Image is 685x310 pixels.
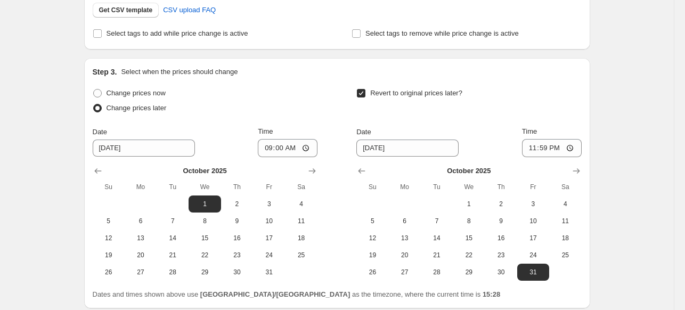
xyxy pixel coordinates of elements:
button: Wednesday October 15 2025 [453,230,485,247]
button: Thursday October 23 2025 [221,247,253,264]
span: Tu [425,183,448,191]
button: Show next month, November 2025 [569,164,584,178]
button: Saturday October 18 2025 [549,230,581,247]
span: 26 [97,268,120,276]
button: Wednesday October 8 2025 [189,213,221,230]
span: Change prices later [107,104,167,112]
span: 24 [521,251,545,259]
a: CSV upload FAQ [157,2,222,19]
span: 19 [97,251,120,259]
span: 29 [457,268,480,276]
th: Thursday [221,178,253,195]
button: Thursday October 2 2025 [485,195,517,213]
button: Thursday October 16 2025 [485,230,517,247]
span: 18 [289,234,313,242]
p: Select when the prices should change [121,67,238,77]
span: 30 [225,268,249,276]
button: Sunday October 12 2025 [356,230,388,247]
span: We [457,183,480,191]
span: 13 [393,234,417,242]
button: Wednesday October 1 2025 [189,195,221,213]
span: 17 [521,234,545,242]
button: Thursday October 30 2025 [485,264,517,281]
span: 13 [129,234,152,242]
span: Sa [289,183,313,191]
span: 27 [393,268,417,276]
button: Sunday October 5 2025 [93,213,125,230]
input: 9/30/2025 [93,140,195,157]
button: Tuesday October 14 2025 [157,230,189,247]
th: Monday [389,178,421,195]
span: 19 [361,251,384,259]
span: 6 [393,217,417,225]
span: Date [93,128,107,136]
button: Monday October 20 2025 [389,247,421,264]
button: Saturday October 11 2025 [285,213,317,230]
button: Tuesday October 28 2025 [421,264,453,281]
span: 22 [193,251,216,259]
h2: Step 3. [93,67,117,77]
button: Sunday October 12 2025 [93,230,125,247]
span: Date [356,128,371,136]
button: Wednesday October 8 2025 [453,213,485,230]
b: 15:28 [483,290,500,298]
button: Thursday October 9 2025 [221,213,253,230]
span: 26 [361,268,384,276]
span: 14 [161,234,184,242]
button: Sunday October 26 2025 [93,264,125,281]
button: Friday October 10 2025 [517,213,549,230]
th: Tuesday [157,178,189,195]
button: Friday October 24 2025 [253,247,285,264]
button: Show previous month, September 2025 [354,164,369,178]
span: 7 [425,217,448,225]
span: 8 [457,217,480,225]
button: Tuesday October 14 2025 [421,230,453,247]
button: Friday October 31 2025 [253,264,285,281]
span: 24 [257,251,281,259]
span: CSV upload FAQ [163,5,216,15]
button: Saturday October 25 2025 [285,247,317,264]
th: Friday [253,178,285,195]
button: Friday October 3 2025 [253,195,285,213]
span: 16 [489,234,512,242]
span: 21 [161,251,184,259]
button: Monday October 27 2025 [125,264,157,281]
span: 17 [257,234,281,242]
span: 31 [521,268,545,276]
button: Get CSV template [93,3,159,18]
th: Wednesday [453,178,485,195]
span: Dates and times shown above use as the timezone, where the current time is [93,290,501,298]
button: Monday October 13 2025 [125,230,157,247]
button: Wednesday October 1 2025 [453,195,485,213]
b: [GEOGRAPHIC_DATA]/[GEOGRAPHIC_DATA] [200,290,350,298]
span: 16 [225,234,249,242]
span: 25 [553,251,577,259]
input: 12:00 [258,139,317,157]
button: Sunday October 5 2025 [356,213,388,230]
span: 21 [425,251,448,259]
span: 29 [193,268,216,276]
th: Tuesday [421,178,453,195]
button: Monday October 6 2025 [125,213,157,230]
span: 3 [257,200,281,208]
span: We [193,183,216,191]
button: Tuesday October 21 2025 [157,247,189,264]
span: Select tags to add while price change is active [107,29,248,37]
span: 10 [521,217,545,225]
span: 4 [289,200,313,208]
button: Saturday October 4 2025 [549,195,581,213]
span: Sa [553,183,577,191]
span: 2 [489,200,512,208]
span: 3 [521,200,545,208]
button: Monday October 27 2025 [389,264,421,281]
button: Saturday October 11 2025 [549,213,581,230]
span: 15 [457,234,480,242]
span: 28 [425,268,448,276]
span: 1 [193,200,216,208]
span: 8 [193,217,216,225]
button: Thursday October 16 2025 [221,230,253,247]
button: Tuesday October 21 2025 [421,247,453,264]
span: 30 [489,268,512,276]
button: Tuesday October 7 2025 [157,213,189,230]
button: Sunday October 19 2025 [93,247,125,264]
